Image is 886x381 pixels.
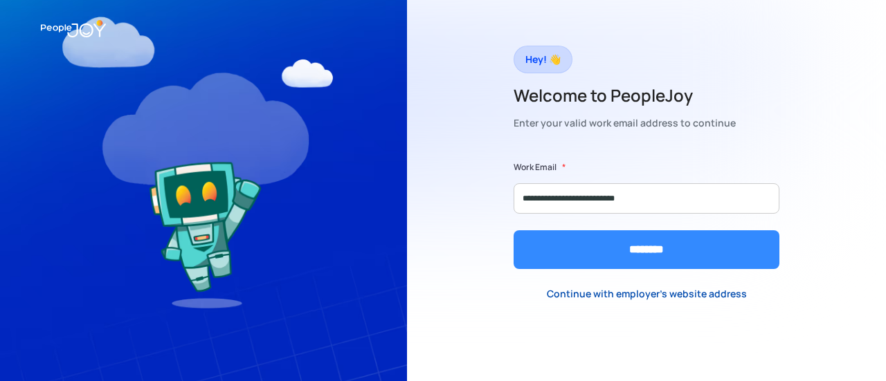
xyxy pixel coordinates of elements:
[525,50,561,69] div: Hey! 👋
[514,84,736,106] h2: Welcome to PeopleJoy
[536,279,758,308] a: Continue with employer's website address
[547,287,747,301] div: Continue with employer's website address
[514,160,779,269] form: Form
[514,160,557,174] label: Work Email
[514,113,736,133] div: Enter your valid work email address to continue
